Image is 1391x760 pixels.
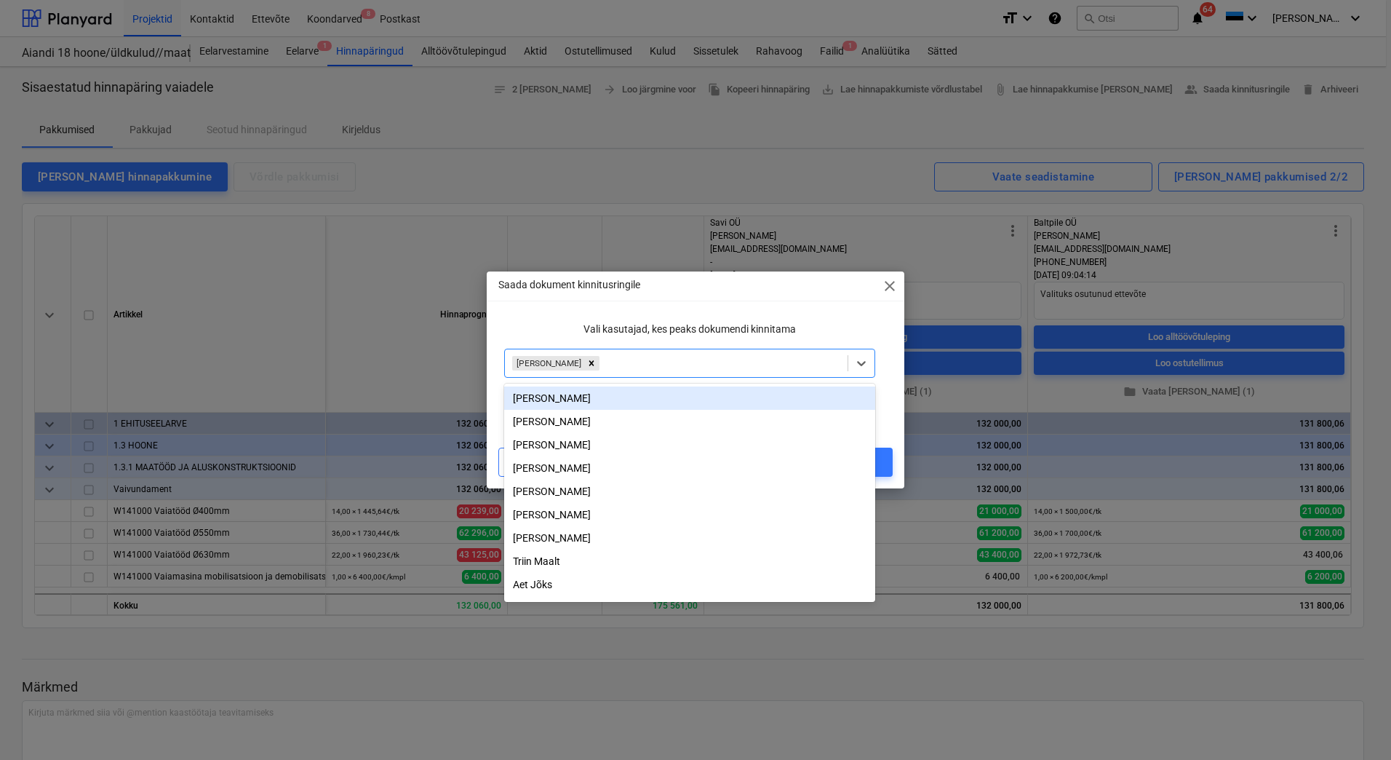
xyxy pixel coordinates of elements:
div: [PERSON_NAME] [504,456,875,480]
div: Andres Kuuse [504,410,875,433]
button: Loobu [498,448,565,477]
span: close [881,277,898,295]
div: Triin Maalt [504,550,875,573]
div: [PERSON_NAME] [504,433,875,456]
div: [PERSON_NAME] [504,480,875,503]
div: Tanel Villmäe [504,596,875,620]
div: [PERSON_NAME] [504,503,875,526]
div: Märt Hanson [504,387,875,410]
div: Laura Saar [504,526,875,550]
iframe: Chat Widget [1318,690,1391,760]
div: Remove Klaus Treimann [583,356,599,371]
div: Martin Sisas [504,503,875,526]
div: [PERSON_NAME] [504,526,875,550]
div: [PERSON_NAME] [504,410,875,433]
div: Tiina Räämet [504,433,875,456]
div: Margus Klaos [504,480,875,503]
p: Saada dokument kinnitusringile [498,277,640,293]
div: [PERSON_NAME] [504,387,875,410]
div: Eneli Sarv [504,456,875,480]
div: [PERSON_NAME] [504,596,875,620]
div: Aet Jõks [504,573,875,596]
div: [PERSON_NAME] [512,356,583,371]
p: Vali kasutajad, kes peaks dokumendi kinnitama [504,322,875,337]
